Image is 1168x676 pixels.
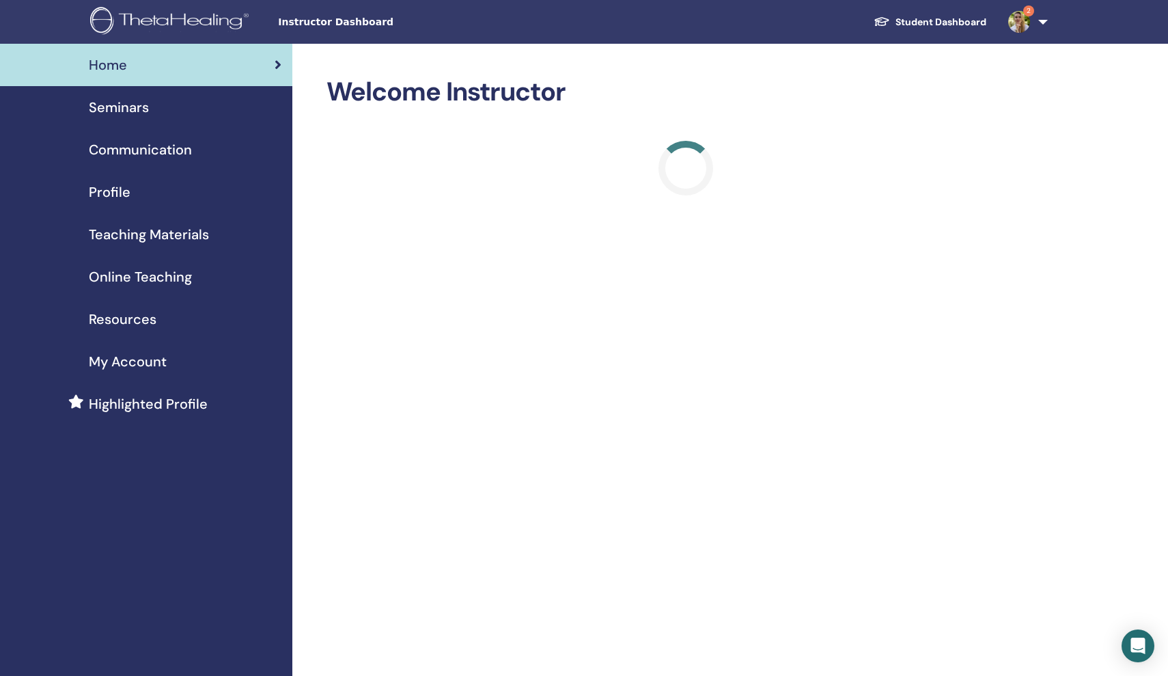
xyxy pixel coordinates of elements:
a: Student Dashboard [863,10,997,35]
span: Highlighted Profile [89,394,208,414]
img: logo.png [90,7,253,38]
span: Teaching Materials [89,224,209,245]
h2: Welcome Instructor [326,77,1046,108]
img: graduation-cap-white.svg [874,16,890,27]
span: Online Teaching [89,267,192,287]
span: Communication [89,139,192,160]
img: default.jpg [1008,11,1030,33]
span: Home [89,55,127,75]
div: Open Intercom Messenger [1122,630,1154,662]
span: 2 [1023,5,1034,16]
span: Resources [89,309,156,329]
span: Instructor Dashboard [278,15,483,29]
span: Profile [89,182,130,202]
span: Seminars [89,97,149,118]
span: My Account [89,351,167,372]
